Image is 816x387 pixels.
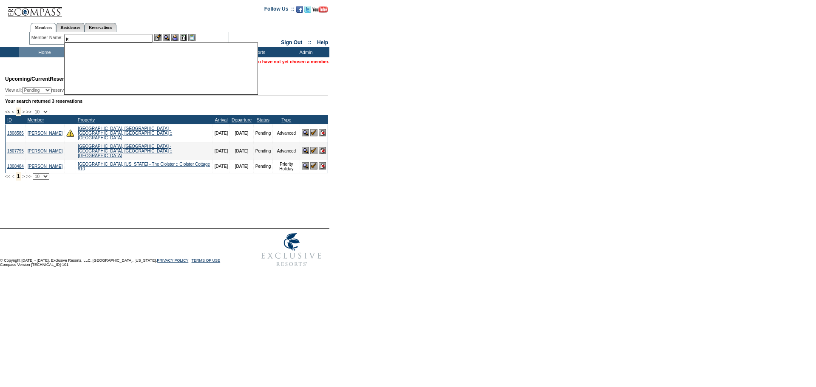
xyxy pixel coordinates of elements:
[317,40,328,45] a: Help
[253,142,273,160] td: Pending
[232,117,252,122] a: Departure
[212,160,229,173] td: [DATE]
[7,149,24,153] a: 1807795
[78,126,172,140] a: [GEOGRAPHIC_DATA], [GEOGRAPHIC_DATA] - [GEOGRAPHIC_DATA], [GEOGRAPHIC_DATA] :: [GEOGRAPHIC_DATA]
[253,59,329,64] span: You have not yet chosen a member.
[230,142,253,160] td: [DATE]
[5,87,216,93] div: View all: reservations owned by:
[310,147,317,154] img: Confirm Reservation
[257,117,269,122] a: Status
[16,172,21,181] span: 1
[5,109,10,114] span: <<
[192,258,221,263] a: TERMS OF USE
[280,47,329,57] td: Admin
[302,147,309,154] img: View Reservation
[5,76,50,82] span: Upcoming/Current
[312,8,328,14] a: Subscribe to our YouTube Channel
[27,117,44,122] a: Member
[319,162,326,169] img: Cancel Reservation
[16,107,21,116] span: 1
[154,34,161,41] img: b_edit.gif
[230,160,253,173] td: [DATE]
[319,147,326,154] img: Cancel Reservation
[304,8,311,14] a: Follow us on Twitter
[7,131,24,136] a: 1808586
[310,162,317,169] img: Confirm Reservation
[85,23,116,32] a: Reservations
[264,5,295,15] td: Follow Us ::
[310,129,317,136] img: Confirm Reservation
[312,6,328,13] img: Subscribe to our YouTube Channel
[31,23,57,32] a: Members
[22,109,25,114] span: >
[28,149,62,153] a: [PERSON_NAME]
[19,47,68,57] td: Home
[304,6,311,13] img: Follow us on Twitter
[78,162,210,171] a: [GEOGRAPHIC_DATA], [US_STATE] - The Cloister :: Cloister Cottage 910
[296,8,303,14] a: Become our fan on Facebook
[7,117,12,122] a: ID
[302,129,309,136] img: View Reservation
[215,117,227,122] a: Arrival
[302,162,309,169] img: View Reservation
[273,124,300,142] td: Advanced
[180,34,187,41] img: Reservations
[78,144,172,158] a: [GEOGRAPHIC_DATA], [GEOGRAPHIC_DATA] - [GEOGRAPHIC_DATA], [GEOGRAPHIC_DATA] :: [GEOGRAPHIC_DATA]
[253,124,273,142] td: Pending
[212,124,229,142] td: [DATE]
[188,34,195,41] img: b_calculator.gif
[56,23,85,32] a: Residences
[7,164,24,169] a: 1808484
[308,40,312,45] span: ::
[78,117,95,122] a: Property
[5,174,10,179] span: <<
[281,40,302,45] a: Sign Out
[5,99,328,104] div: Your search returned 3 reservations
[253,160,273,173] td: Pending
[31,34,64,41] div: Member Name:
[171,34,178,41] img: Impersonate
[66,129,74,137] img: There are insufficient days and/or tokens to cover this reservation
[253,229,329,271] img: Exclusive Resorts
[212,142,229,160] td: [DATE]
[22,174,25,179] span: >
[28,131,62,136] a: [PERSON_NAME]
[163,34,170,41] img: View
[28,164,62,169] a: [PERSON_NAME]
[11,174,14,179] span: <
[319,129,326,136] img: Cancel Reservation
[273,160,300,173] td: Priority Holiday
[26,109,31,114] span: >>
[26,174,31,179] span: >>
[273,142,300,160] td: Advanced
[230,124,253,142] td: [DATE]
[296,6,303,13] img: Become our fan on Facebook
[5,76,82,82] span: Reservations
[11,109,14,114] span: <
[157,258,188,263] a: PRIVACY POLICY
[281,117,291,122] a: Type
